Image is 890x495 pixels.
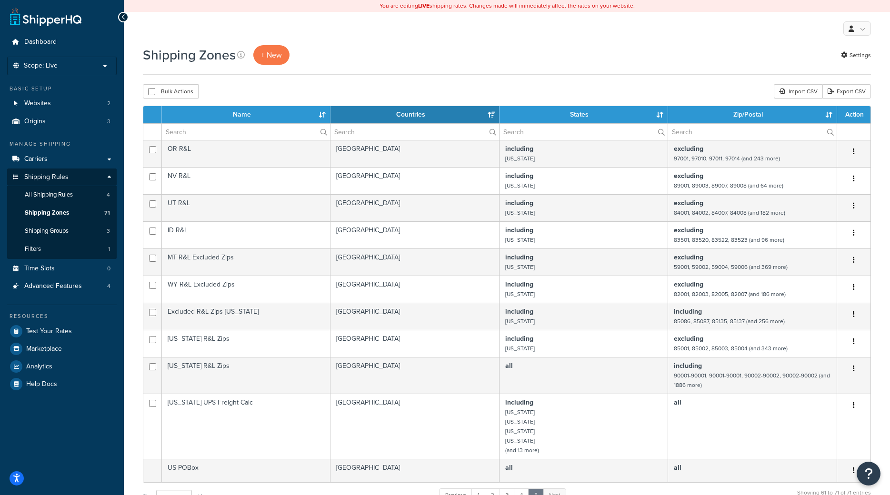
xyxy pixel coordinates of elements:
td: [GEOGRAPHIC_DATA] [330,248,500,276]
small: [US_STATE] [505,236,535,244]
a: Websites 2 [7,95,117,112]
span: Dashboard [24,38,57,46]
b: including [505,171,533,181]
td: US POBox [162,459,330,482]
span: 4 [107,282,110,290]
small: [US_STATE] [505,317,535,326]
td: [US_STATE] R&L Zips [162,357,330,394]
span: 3 [107,118,110,126]
td: [GEOGRAPHIC_DATA] [330,330,500,357]
b: excluding [674,225,703,235]
input: Search [162,124,330,140]
th: States: activate to sort column ascending [500,106,668,123]
b: including [505,144,533,154]
span: Filters [25,245,41,253]
span: Time Slots [24,265,55,273]
b: including [505,397,533,407]
li: Origins [7,113,117,130]
span: Shipping Rules [24,173,69,181]
span: 3 [107,227,110,235]
h1: Shipping Zones [143,46,236,64]
small: [US_STATE] [505,408,535,416]
li: Shipping Zones [7,204,117,222]
input: Search [668,124,837,140]
td: OR R&L [162,140,330,167]
td: Excluded R&L Zips [US_STATE] [162,303,330,330]
td: [GEOGRAPHIC_DATA] [330,357,500,394]
a: Carriers [7,150,117,168]
b: including [674,307,702,317]
li: Help Docs [7,376,117,393]
small: [US_STATE] [505,263,535,271]
small: 83501, 83520, 83522, 83523 (and 96 more) [674,236,784,244]
a: ShipperHQ Home [10,7,81,26]
span: Scope: Live [24,62,58,70]
span: Shipping Zones [25,209,69,217]
td: [GEOGRAPHIC_DATA] [330,394,500,459]
li: Shipping Rules [7,168,117,259]
b: LIVE [418,1,430,10]
b: including [505,307,533,317]
span: 4 [107,191,110,199]
a: Export CSV [822,84,871,99]
th: Name: activate to sort column ascending [162,106,330,123]
td: [GEOGRAPHIC_DATA] [330,167,500,194]
b: including [505,198,533,208]
div: Manage Shipping [7,140,117,148]
td: ID R&L [162,221,330,248]
span: Analytics [26,363,52,371]
a: Time Slots 0 [7,260,117,277]
a: Origins 3 [7,113,117,130]
a: Shipping Rules [7,168,117,186]
b: excluding [674,198,703,208]
b: excluding [674,334,703,344]
small: 89001, 89003, 89007, 89008 (and 64 more) [674,181,783,190]
small: 97001, 97010, 97011, 97014 (and 243 more) [674,154,780,163]
small: [US_STATE] [505,290,535,298]
a: Dashboard [7,33,117,51]
a: Marketplace [7,340,117,357]
span: Help Docs [26,380,57,388]
input: Search [330,124,499,140]
span: 71 [104,209,110,217]
b: including [505,279,533,289]
li: Analytics [7,358,117,375]
td: [GEOGRAPHIC_DATA] [330,459,500,482]
td: [GEOGRAPHIC_DATA] [330,276,500,303]
span: Advanced Features [24,282,82,290]
button: Open Resource Center [857,462,880,485]
a: All Shipping Rules 4 [7,186,117,204]
small: [US_STATE] [505,344,535,353]
small: 85086, 85087, 85135, 85137 (and 256 more) [674,317,785,326]
span: Marketplace [26,345,62,353]
td: [US_STATE] R&L Zips [162,330,330,357]
div: Basic Setup [7,85,117,93]
b: excluding [674,252,703,262]
li: Websites [7,95,117,112]
b: excluding [674,144,703,154]
span: Shipping Groups [25,227,69,235]
b: excluding [674,279,703,289]
small: [US_STATE] [505,436,535,445]
small: 90001-90001, 90001-90001, 90002-90002, 90002-90002 (and 1886 more) [674,371,830,389]
a: Test Your Rates [7,323,117,340]
a: Filters 1 [7,240,117,258]
small: [US_STATE] [505,154,535,163]
span: Origins [24,118,46,126]
a: Settings [841,49,871,62]
td: [GEOGRAPHIC_DATA] [330,221,500,248]
td: [GEOGRAPHIC_DATA] [330,303,500,330]
small: 59001, 59002, 59004, 59006 (and 369 more) [674,263,788,271]
b: all [674,397,681,407]
small: 85001, 85002, 85003, 85004 (and 343 more) [674,344,788,353]
b: including [505,225,533,235]
th: Countries: activate to sort column ascending [330,106,500,123]
b: all [674,463,681,473]
li: All Shipping Rules [7,186,117,204]
td: [GEOGRAPHIC_DATA] [330,194,500,221]
input: Search [500,124,668,140]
